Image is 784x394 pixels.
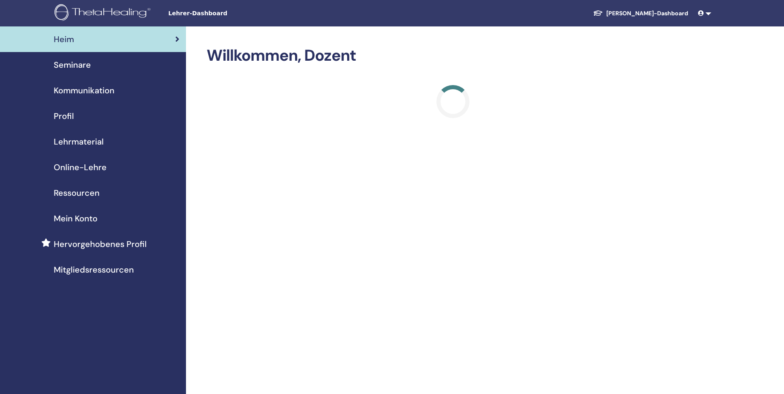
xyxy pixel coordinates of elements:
span: Lehrer-Dashboard [168,9,292,18]
span: Kommunikation [54,84,114,97]
span: Mitgliedsressourcen [54,263,134,276]
span: Online-Lehre [54,161,107,173]
h2: Willkommen, Dozent [207,46,700,65]
span: Ressourcen [54,187,100,199]
span: Hervorgehobenes Profil [54,238,147,250]
img: graduation-cap-white.svg [593,9,603,17]
span: Lehrmaterial [54,135,104,148]
a: [PERSON_NAME]-Dashboard [586,6,695,21]
span: Heim [54,33,74,45]
span: Seminare [54,59,91,71]
img: logo.png [55,4,153,23]
span: Profil [54,110,74,122]
span: Mein Konto [54,212,98,225]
